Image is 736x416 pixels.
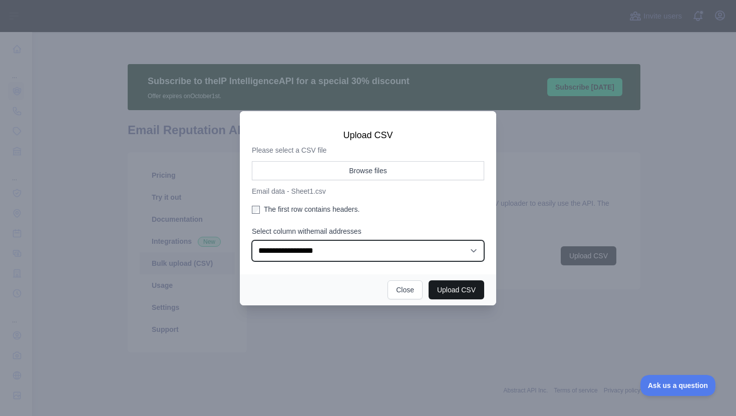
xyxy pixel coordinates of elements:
button: Close [388,280,423,299]
p: Email data - Sheet1.csv [252,186,484,196]
h3: Upload CSV [252,129,484,141]
label: The first row contains headers. [252,204,484,214]
button: Upload CSV [429,280,484,299]
p: Please select a CSV file [252,145,484,155]
iframe: Toggle Customer Support [640,375,716,396]
input: The first row contains headers. [252,206,260,214]
button: Browse files [252,161,484,180]
label: Select column with email addresses [252,226,484,236]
